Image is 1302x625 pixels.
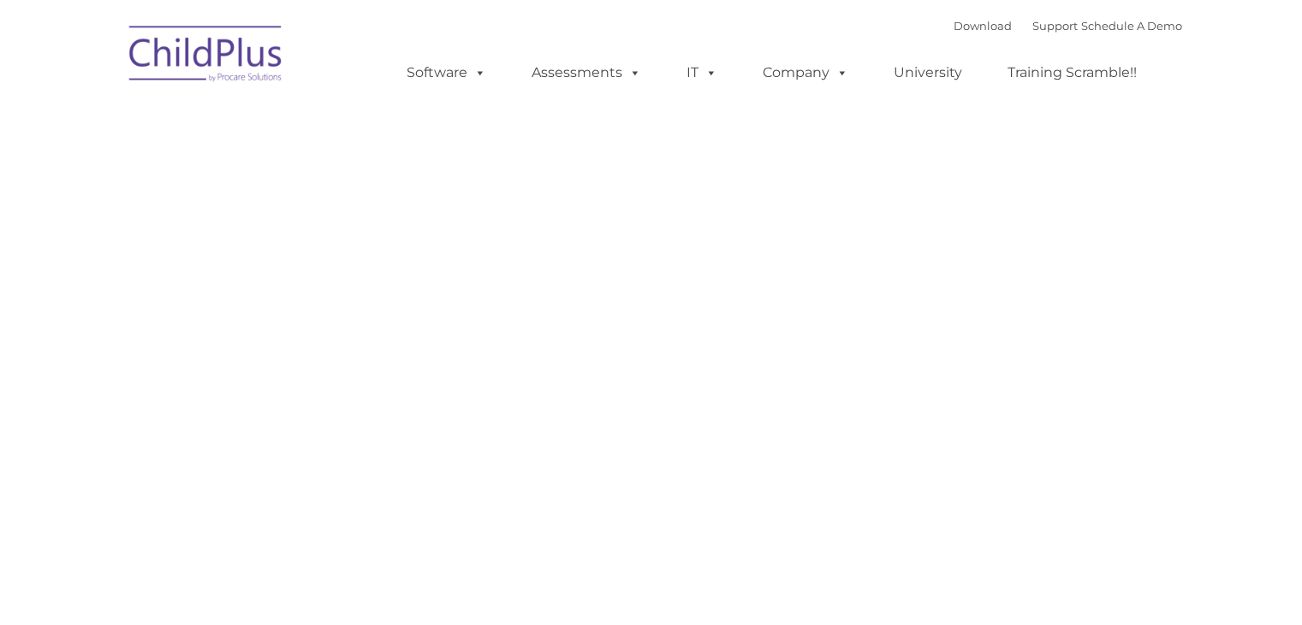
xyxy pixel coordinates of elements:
a: University [877,56,979,90]
a: Software [389,56,503,90]
img: ChildPlus by Procare Solutions [121,14,292,99]
a: Training Scramble!! [990,56,1154,90]
a: Support [1032,19,1078,33]
a: Schedule A Demo [1081,19,1182,33]
a: Download [954,19,1012,33]
a: Assessments [514,56,658,90]
font: | [954,19,1182,33]
a: IT [669,56,734,90]
a: Company [746,56,865,90]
